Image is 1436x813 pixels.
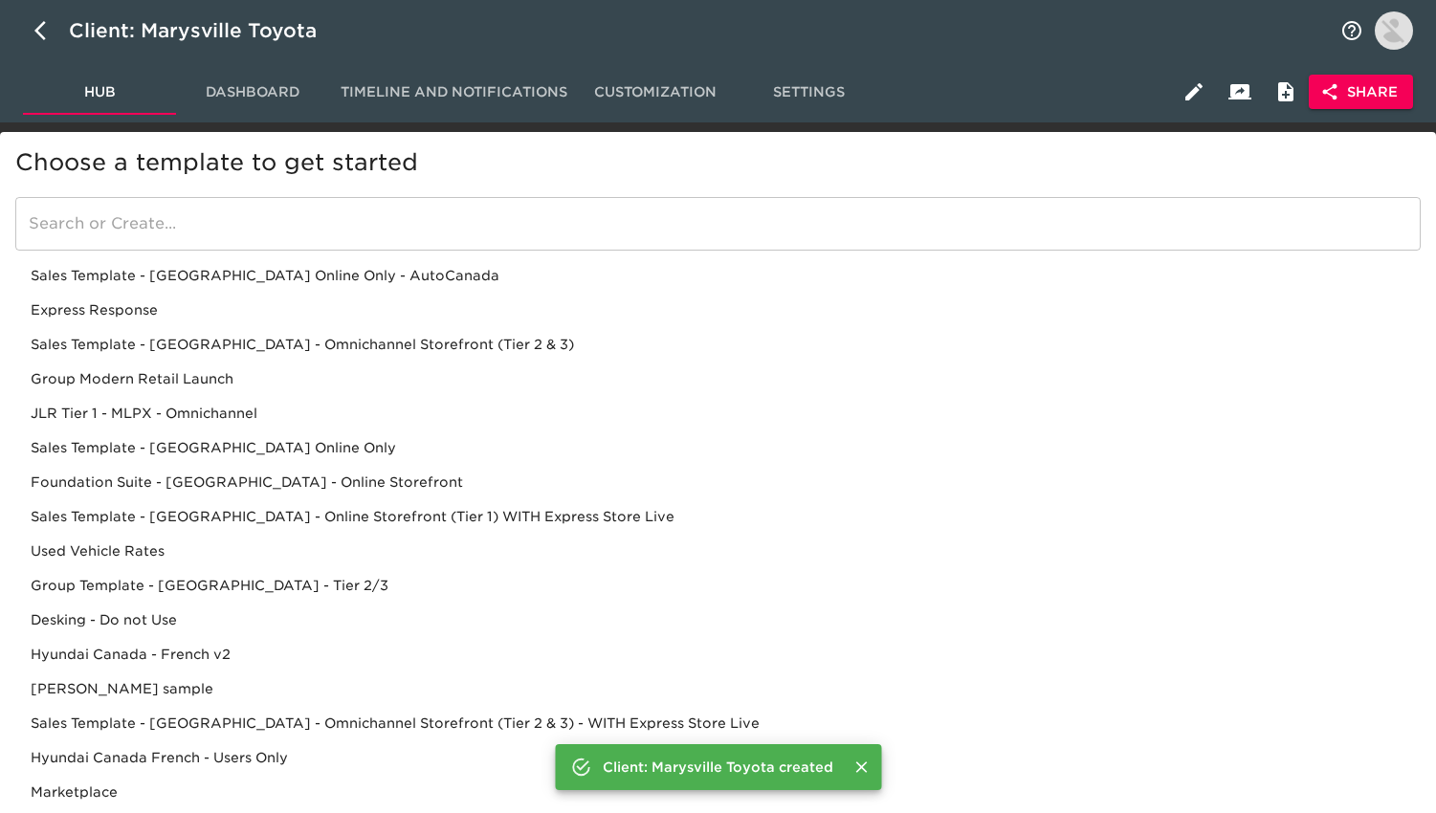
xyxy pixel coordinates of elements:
[1309,75,1413,110] button: Share
[15,293,1421,327] div: Express Response
[1324,80,1398,104] span: Share
[341,80,567,104] span: Timeline and Notifications
[15,637,1421,671] div: Hyundai Canada - French v2
[1171,69,1217,115] button: Edit Hub
[15,534,1421,568] div: Used Vehicle Rates
[15,258,1421,293] div: Sales Template - [GEOGRAPHIC_DATA] Online Only - AutoCanada
[15,197,1421,251] input: search
[1217,69,1263,115] button: Client View
[34,80,165,104] span: Hub
[1375,11,1413,50] img: Profile
[15,327,1421,362] div: Sales Template - [GEOGRAPHIC_DATA] - Omnichannel Storefront (Tier 2 & 3)
[1263,69,1309,115] button: Internal Notes and Comments
[15,499,1421,534] div: Sales Template - [GEOGRAPHIC_DATA] - Online Storefront (Tier 1) WITH Express Store Live
[603,750,833,784] div: Client: Marysville Toyota created
[590,80,720,104] span: Customization
[15,568,1421,603] div: Group Template - [GEOGRAPHIC_DATA] - Tier 2/3
[15,740,1421,775] div: Hyundai Canada French - Users Only
[15,362,1421,396] div: Group Modern Retail Launch
[15,706,1421,740] div: Sales Template - [GEOGRAPHIC_DATA] - Omnichannel Storefront (Tier 2 & 3) - WITH Express Store Live
[743,80,873,104] span: Settings
[15,465,1421,499] div: Foundation Suite - [GEOGRAPHIC_DATA] - Online Storefront
[849,755,873,780] button: Close
[15,775,1421,809] div: Marketplace
[15,671,1421,706] div: [PERSON_NAME] sample
[15,603,1421,637] div: Desking - Do not Use
[15,396,1421,430] div: JLR Tier 1 - MLPX - Omnichannel
[15,430,1421,465] div: Sales Template - [GEOGRAPHIC_DATA] Online Only
[188,80,318,104] span: Dashboard
[15,147,1421,178] h5: Choose a template to get started
[69,15,343,46] div: Client: Marysville Toyota
[1329,8,1375,54] button: notifications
